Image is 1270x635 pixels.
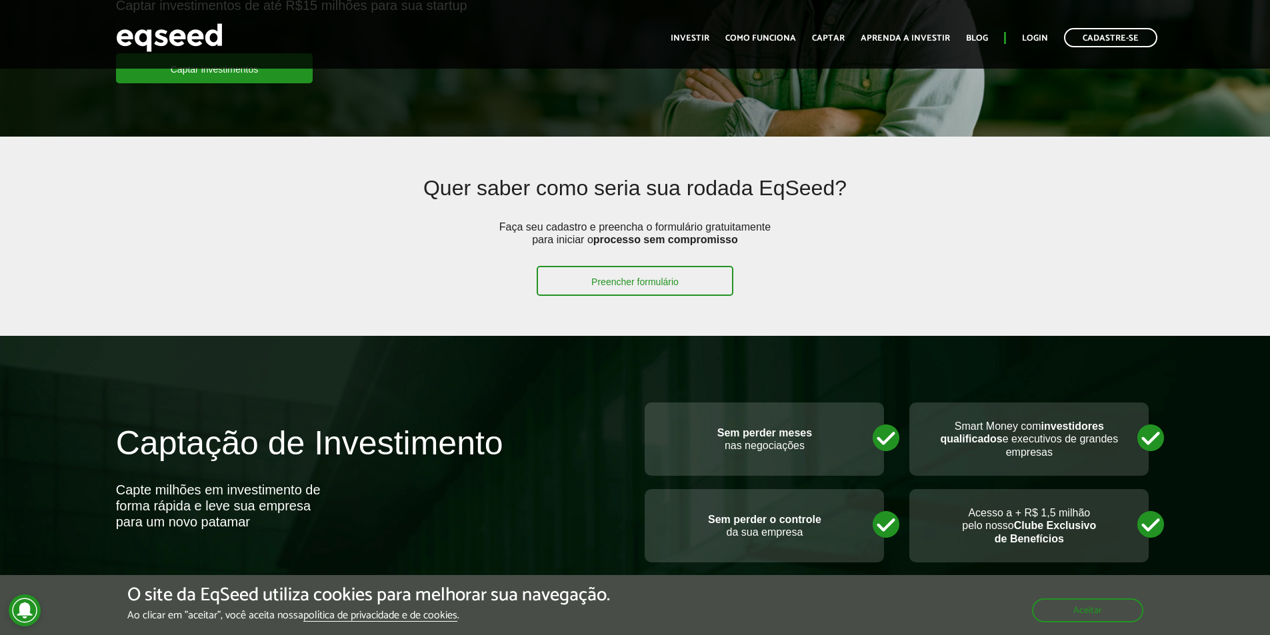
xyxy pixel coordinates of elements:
[1022,34,1048,43] a: Login
[116,425,625,482] h2: Captação de Investimento
[658,513,871,538] p: da sua empresa
[658,426,871,452] p: nas negociações
[940,420,1103,444] strong: investidores qualificados
[1064,28,1157,47] a: Cadastre-se
[593,234,738,245] strong: processo sem compromisso
[221,177,1048,220] h2: Quer saber como seria sua rodada EqSeed?
[116,20,223,55] img: EqSeed
[923,506,1135,545] p: Acesso a + R$ 1,5 milhão pelo nosso
[537,266,733,296] a: Preencher formulário
[708,514,821,525] strong: Sem perder o controle
[127,585,610,606] h5: O site da EqSeed utiliza cookies para melhorar sua navegação.
[966,34,988,43] a: Blog
[995,520,1097,544] strong: Clube Exclusivo de Benefícios
[303,610,457,622] a: política de privacidade e de cookies
[717,427,812,438] strong: Sem perder meses
[725,34,796,43] a: Como funciona
[127,609,610,622] p: Ao clicar em "aceitar", você aceita nossa .
[923,420,1135,458] p: Smart Money com e executivos de grandes empresas
[1032,598,1143,622] button: Aceitar
[861,34,950,43] a: Aprenda a investir
[812,34,845,43] a: Captar
[495,221,775,266] p: Faça seu cadastro e preencha o formulário gratuitamente para iniciar o
[116,482,329,530] div: Capte milhões em investimento de forma rápida e leve sua empresa para um novo patamar
[671,34,709,43] a: Investir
